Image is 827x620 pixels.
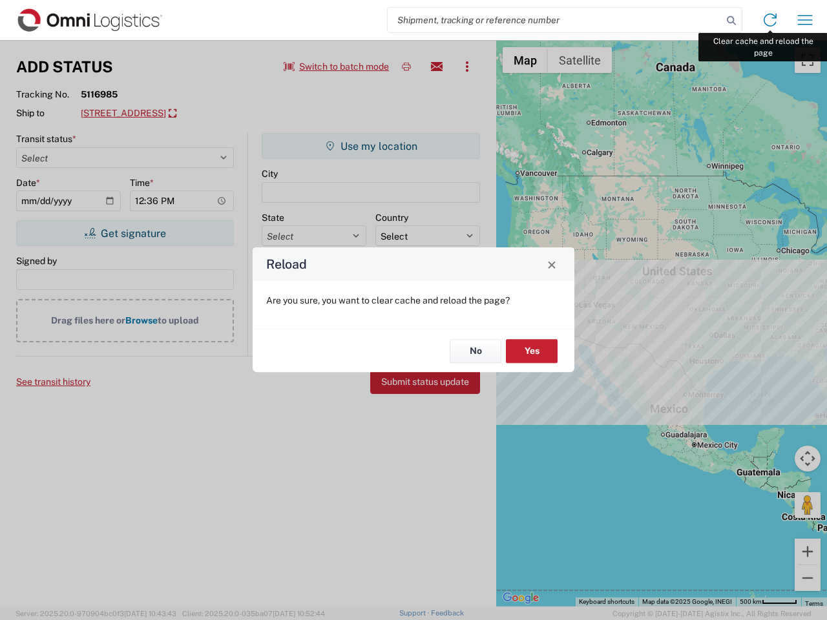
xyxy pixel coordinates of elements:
button: Close [543,255,561,273]
button: No [450,339,501,363]
p: Are you sure, you want to clear cache and reload the page? [266,294,561,306]
input: Shipment, tracking or reference number [388,8,722,32]
button: Yes [506,339,558,363]
h4: Reload [266,255,307,274]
